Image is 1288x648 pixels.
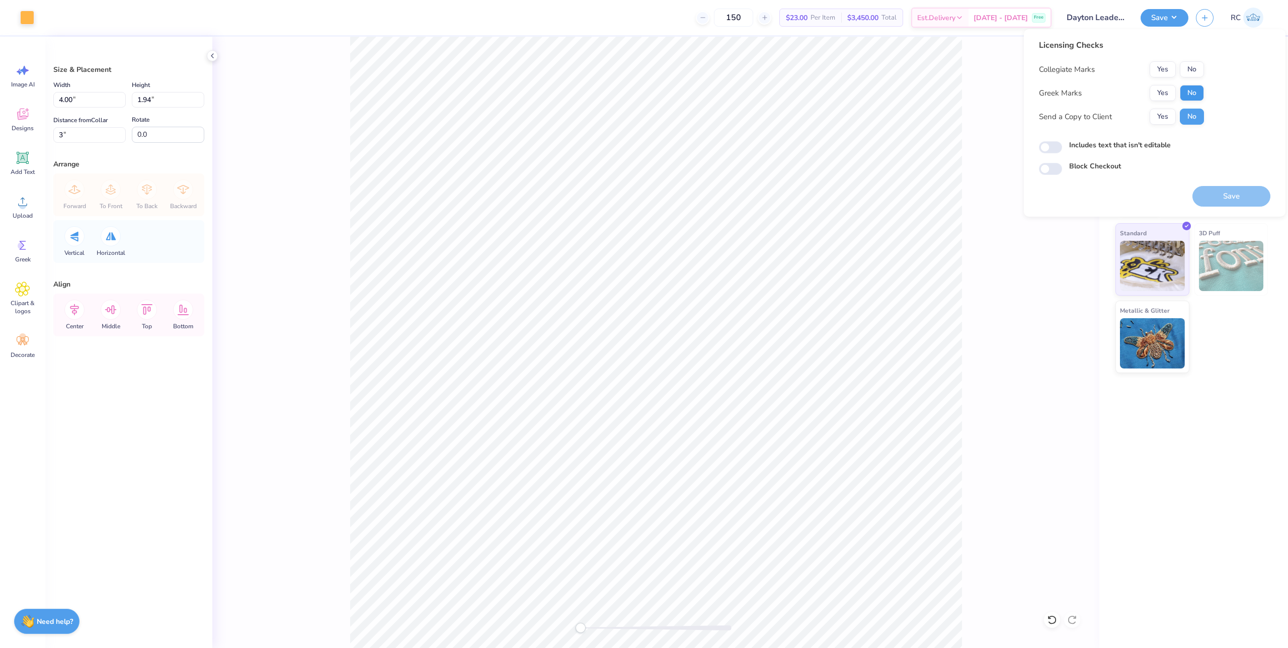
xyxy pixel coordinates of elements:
[53,279,204,290] div: Align
[53,159,204,169] div: Arrange
[786,13,808,23] span: $23.00
[132,79,150,91] label: Height
[1069,140,1171,150] label: Includes text that isn't editable
[53,114,108,126] label: Distance from Collar
[1226,8,1268,28] a: RC
[1150,61,1176,77] button: Yes
[142,322,152,330] span: Top
[1034,14,1043,21] span: Free
[1120,241,1185,291] img: Standard
[102,322,120,330] span: Middle
[1199,228,1220,238] span: 3D Puff
[53,79,70,91] label: Width
[811,13,835,23] span: Per Item
[714,9,753,27] input: – –
[1039,64,1095,75] div: Collegiate Marks
[1231,12,1241,24] span: RC
[1039,39,1204,51] div: Licensing Checks
[97,249,125,257] span: Horizontal
[6,299,39,315] span: Clipart & logos
[1059,8,1133,28] input: Untitled Design
[1141,9,1188,27] button: Save
[881,13,897,23] span: Total
[64,249,85,257] span: Vertical
[1243,8,1263,28] img: Rio Cabojoc
[66,322,84,330] span: Center
[974,13,1028,23] span: [DATE] - [DATE]
[173,322,193,330] span: Bottom
[13,212,33,220] span: Upload
[1039,111,1112,123] div: Send a Copy to Client
[1150,85,1176,101] button: Yes
[53,64,204,75] div: Size & Placement
[11,80,35,88] span: Image AI
[37,617,73,626] strong: Need help?
[576,623,586,633] div: Accessibility label
[1120,318,1185,368] img: Metallic & Glitter
[1150,109,1176,125] button: Yes
[1199,241,1264,291] img: 3D Puff
[11,351,35,359] span: Decorate
[1180,85,1204,101] button: No
[1180,109,1204,125] button: No
[12,124,34,132] span: Designs
[1069,161,1121,171] label: Block Checkout
[15,255,31,263] span: Greek
[1180,61,1204,77] button: No
[1120,305,1170,316] span: Metallic & Glitter
[917,13,955,23] span: Est. Delivery
[132,114,149,126] label: Rotate
[1039,87,1082,99] div: Greek Marks
[11,168,35,176] span: Add Text
[847,13,878,23] span: $3,450.00
[1120,228,1147,238] span: Standard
